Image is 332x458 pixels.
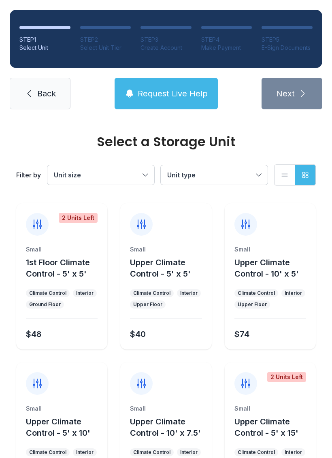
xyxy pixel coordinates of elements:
[26,258,90,279] span: 1st Floor Climate Control - 5' x 5'
[234,257,313,279] button: Upper Climate Control - 10' x 5'
[59,213,98,223] div: 2 Units Left
[140,44,192,52] div: Create Account
[37,88,56,99] span: Back
[285,449,302,456] div: Interior
[26,257,104,279] button: 1st Floor Climate Control - 5' x 5'
[19,44,70,52] div: Select Unit
[201,44,252,52] div: Make Payment
[234,417,298,438] span: Upper Climate Control - 5' x 15'
[234,405,306,413] div: Small
[234,416,313,439] button: Upper Climate Control - 5' x 15'
[238,301,267,308] div: Upper Floor
[133,290,170,296] div: Climate Control
[276,88,295,99] span: Next
[76,290,94,296] div: Interior
[16,135,316,148] div: Select a Storage Unit
[130,416,208,439] button: Upper Climate Control - 10' x 7.5'
[80,44,131,52] div: Select Unit Tier
[133,301,162,308] div: Upper Floor
[238,290,275,296] div: Climate Control
[262,44,313,52] div: E-Sign Documents
[161,165,268,185] button: Unit type
[238,449,275,456] div: Climate Control
[285,290,302,296] div: Interior
[76,449,94,456] div: Interior
[26,328,42,340] div: $48
[262,36,313,44] div: STEP 5
[47,165,154,185] button: Unit size
[201,36,252,44] div: STEP 4
[138,88,208,99] span: Request Live Help
[167,171,196,179] span: Unit type
[26,417,90,438] span: Upper Climate Control - 5' x 10'
[234,328,249,340] div: $74
[16,170,41,180] div: Filter by
[130,245,202,253] div: Small
[234,245,306,253] div: Small
[29,290,66,296] div: Climate Control
[180,449,198,456] div: Interior
[19,36,70,44] div: STEP 1
[80,36,131,44] div: STEP 2
[180,290,198,296] div: Interior
[234,258,299,279] span: Upper Climate Control - 10' x 5'
[26,245,98,253] div: Small
[54,171,81,179] span: Unit size
[29,301,61,308] div: Ground Floor
[130,328,146,340] div: $40
[140,36,192,44] div: STEP 3
[29,449,66,456] div: Climate Control
[130,405,202,413] div: Small
[130,257,208,279] button: Upper Climate Control - 5' x 5'
[267,372,306,382] div: 2 Units Left
[130,417,201,438] span: Upper Climate Control - 10' x 7.5'
[130,258,191,279] span: Upper Climate Control - 5' x 5'
[133,449,170,456] div: Climate Control
[26,405,98,413] div: Small
[26,416,104,439] button: Upper Climate Control - 5' x 10'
